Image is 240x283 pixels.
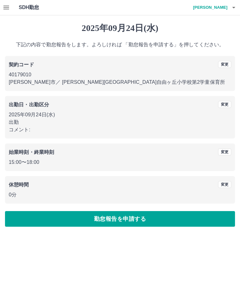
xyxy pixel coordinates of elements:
button: 変更 [218,61,231,68]
b: 休憩時間 [9,182,29,187]
h1: 2025年09月24日(水) [5,23,235,33]
b: 契約コード [9,62,34,67]
p: 2025年09月24日(水) [9,111,231,119]
b: 出勤日・出勤区分 [9,102,49,107]
button: 変更 [218,101,231,108]
p: [PERSON_NAME]市 ／ [PERSON_NAME][GEOGRAPHIC_DATA]自由ヶ丘小学校第2学童保育所 [9,78,231,86]
p: 15:00 〜 18:00 [9,159,231,166]
p: 40179010 [9,71,231,78]
p: 出勤 [9,119,231,126]
p: 下記の内容で勤怠報告をします。よろしければ 「勤怠報告を申請する」を押してください。 [5,41,235,48]
button: 勤怠報告を申請する [5,211,235,227]
b: 始業時刻・終業時刻 [9,149,54,155]
p: 0分 [9,191,231,199]
button: 変更 [218,181,231,188]
p: コメント: [9,126,231,134]
button: 変更 [218,149,231,155]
